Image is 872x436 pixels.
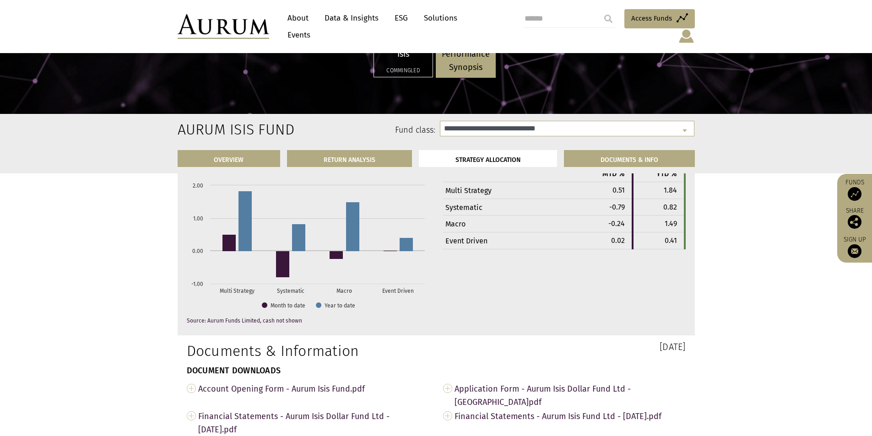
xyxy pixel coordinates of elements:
[633,166,685,182] th: YTD %
[599,10,617,28] input: Submit
[287,150,412,167] a: RETURN ANALYSIS
[193,215,203,222] text: 1.00
[848,215,861,229] img: Share this post
[848,244,861,258] img: Sign up to our newsletter
[380,68,427,73] h5: Commingled
[842,236,867,258] a: Sign up
[419,10,462,27] a: Solutions
[191,281,203,287] text: -1.00
[443,232,580,249] td: Event Driven
[633,215,685,232] td: 1.49
[580,182,633,199] td: 0.51
[580,166,633,182] th: MTD %
[178,121,252,138] h2: Aurum Isis Fund
[178,14,269,39] img: Aurum
[320,10,383,27] a: Data & Insights
[266,124,436,136] label: Fund class:
[390,10,412,27] a: ESG
[678,28,695,44] img: account-icon.svg
[564,150,695,167] a: DOCUMENTS & INFO
[380,48,427,61] p: Isis
[580,232,633,249] td: 0.02
[178,150,281,167] a: OVERVIEW
[631,13,672,24] span: Access Funds
[336,288,352,294] text: Macro
[633,199,685,215] td: 0.82
[382,288,413,294] text: Event Driven
[455,382,686,409] span: Application Form - Aurum Isis Dollar Fund Ltd - [GEOGRAPHIC_DATA]pdf
[443,342,686,351] h3: [DATE]
[580,215,633,232] td: -0.24
[633,232,685,249] td: 0.41
[443,199,580,215] td: Systematic
[187,342,429,360] h1: Documents & Information
[276,288,304,294] text: Systematic
[442,48,490,74] p: Performance Synopsis
[842,178,867,201] a: Funds
[192,248,203,254] text: 0.00
[283,27,310,43] a: Events
[325,302,355,309] text: Year to date
[187,318,429,324] p: Source: Aurum Funds Limited, cash not shown
[271,302,305,309] text: Month to date
[187,366,281,376] strong: DOCUMENT DOWNLOADS
[455,409,686,423] span: Financial Statements - Aurum Isis Fund Ltd - [DATE].pdf
[219,288,254,294] text: Multi Strategy
[443,182,580,199] td: Multi Strategy
[842,208,867,229] div: Share
[198,382,429,396] span: Account Opening Form - Aurum Isis Fund.pdf
[848,187,861,201] img: Access Funds
[193,183,203,189] text: 2.00
[624,9,695,28] a: Access Funds
[443,215,580,232] td: Macro
[283,10,313,27] a: About
[580,199,633,215] td: -0.79
[633,182,685,199] td: 1.84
